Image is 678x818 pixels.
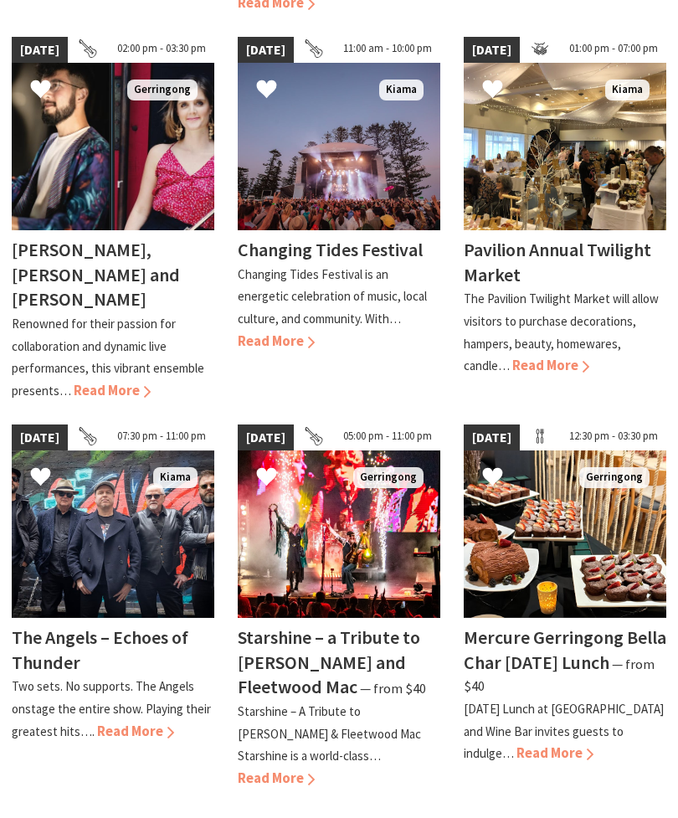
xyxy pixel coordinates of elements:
button: Click to Favourite Mercure Gerringong Bella Char Christmas Day Lunch [465,450,520,507]
button: Click to Favourite Starshine – a Tribute to Stevie Nicks and Fleetwood Mac [239,450,294,507]
h4: Pavilion Annual Twilight Market [464,238,651,286]
span: Kiama [605,80,650,100]
img: Christmas Day Lunch Buffet at Bella Char [464,450,666,618]
span: ⁠— from $40 [360,680,426,697]
button: Click to Favourite Dionne, Gallagher and Scott [13,62,68,120]
button: Click to Favourite Pavilion Annual Twilight Market [465,62,520,120]
span: [DATE] [464,424,520,451]
span: [DATE] [238,424,294,451]
p: Starshine – A Tribute to [PERSON_NAME] & Fleetwood Mac Starshine is a world-class… [238,703,421,764]
span: Read More [74,382,151,399]
p: Two sets. No supports. The Angels onstage the entire show. Playing their greatest hits…. [12,678,211,738]
a: [DATE] 12:30 pm - 03:30 pm Christmas Day Lunch Buffet at Bella Char Gerringong Mercure Gerringong... [464,424,666,790]
span: 02:00 pm - 03:30 pm [109,37,214,64]
a: [DATE] 02:00 pm - 03:30 pm Man playing piano and woman holding flute Gerringong [PERSON_NAME], [P... [12,37,214,403]
span: Read More [238,769,315,787]
span: 01:00 pm - 07:00 pm [561,37,666,64]
span: Gerringong [579,467,650,488]
span: Read More [238,332,315,350]
img: Starshine [238,450,440,618]
span: [DATE] [12,37,68,64]
h4: The Angels – Echoes of Thunder [12,625,188,674]
img: Changing Tides Main Stage [238,63,440,230]
span: 07:30 pm - 11:00 pm [109,424,214,451]
h4: Starshine – a Tribute to [PERSON_NAME] and Fleetwood Mac [238,625,420,698]
span: Gerringong [353,467,424,488]
h4: [PERSON_NAME], [PERSON_NAME] and [PERSON_NAME] [12,238,180,311]
button: Click to Favourite The Angels – Echoes of Thunder [13,450,68,507]
a: [DATE] 11:00 am - 10:00 pm Changing Tides Main Stage Kiama Changing Tides Festival Changing Tides... [238,37,440,403]
span: Read More [516,744,593,762]
p: The Pavilion Twilight Market will allow visitors to purchase decorations, hampers, beauty, homewa... [464,291,659,373]
a: [DATE] 01:00 pm - 07:00 pm Xmas Market Kiama Pavilion Annual Twilight Market The Pavilion Twiligh... [464,37,666,403]
p: [DATE] Lunch at [GEOGRAPHIC_DATA] and Wine Bar invites guests to indulge… [464,701,664,761]
span: 11:00 am - 10:00 pm [335,37,440,64]
p: Renowned for their passion for collaboration and dynamic live performances, this vibrant ensemble... [12,316,204,399]
span: [DATE] [238,37,294,64]
span: [DATE] [12,424,68,451]
p: Changing Tides Festival is an energetic celebration of music, local culture, and community. With… [238,266,427,327]
span: Gerringong [127,80,198,100]
span: Read More [512,357,589,374]
span: 12:30 pm - 03:30 pm [561,424,666,451]
button: Click to Favourite Changing Tides Festival [239,62,294,120]
span: Read More [97,723,174,740]
h4: Changing Tides Festival [238,238,423,261]
a: [DATE] 05:00 pm - 11:00 pm Starshine Gerringong Starshine – a Tribute to [PERSON_NAME] and Fleetw... [238,424,440,790]
img: Xmas Market [464,63,666,230]
span: 05:00 pm - 11:00 pm [335,424,440,451]
span: Kiama [379,80,424,100]
span: Kiama [153,467,198,488]
span: [DATE] [464,37,520,64]
img: Man playing piano and woman holding flute [12,63,214,230]
a: [DATE] 07:30 pm - 11:00 pm The Angels Kiama The Angels – Echoes of Thunder Two sets. No supports.... [12,424,214,790]
img: The Angels [12,450,214,618]
h4: Mercure Gerringong Bella Char [DATE] Lunch [464,625,666,674]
